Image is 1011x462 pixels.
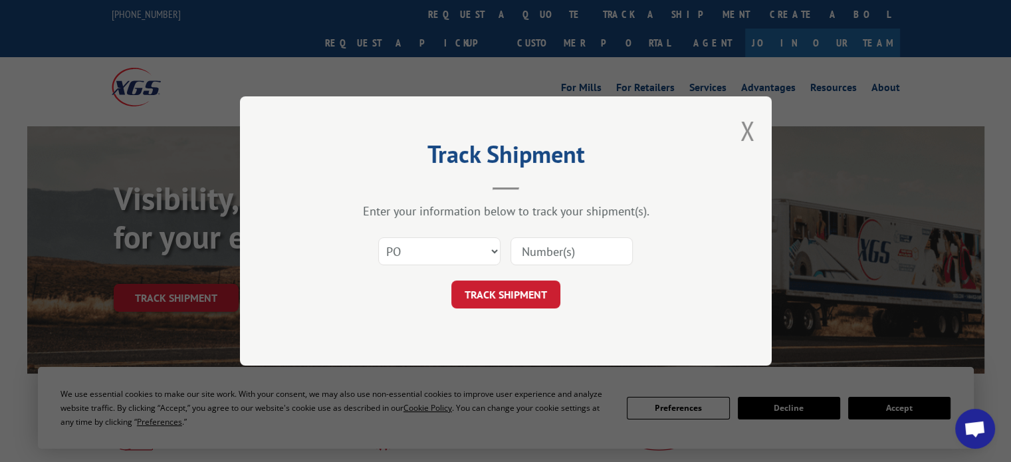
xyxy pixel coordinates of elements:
[306,203,705,219] div: Enter your information below to track your shipment(s).
[510,237,633,265] input: Number(s)
[955,409,995,449] div: Open chat
[306,145,705,170] h2: Track Shipment
[740,113,755,148] button: Close modal
[451,281,560,308] button: TRACK SHIPMENT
